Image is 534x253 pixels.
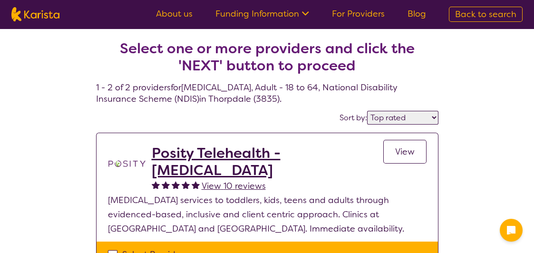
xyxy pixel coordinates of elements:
img: fullstar [172,181,180,189]
span: View 10 reviews [202,180,266,192]
a: View [383,140,427,164]
a: View 10 reviews [202,179,266,193]
img: fullstar [162,181,170,189]
a: Posity Telehealth - [MEDICAL_DATA] [152,145,383,179]
label: Sort by: [340,113,367,123]
img: t1bslo80pcylnzwjhndq.png [108,145,146,183]
a: Blog [408,8,426,19]
a: About us [156,8,193,19]
h2: Select one or more providers and click the 'NEXT' button to proceed [107,40,427,74]
a: For Providers [332,8,385,19]
img: fullstar [182,181,190,189]
img: fullstar [152,181,160,189]
p: [MEDICAL_DATA] services to toddlers, kids, teens and adults through evidenced-based, inclusive an... [108,193,427,236]
img: fullstar [192,181,200,189]
a: Back to search [449,7,523,22]
h4: 1 - 2 of 2 providers for [MEDICAL_DATA] , Adult - 18 to 64 , National Disability Insurance Scheme... [96,17,438,105]
span: View [395,146,415,157]
span: Back to search [455,9,516,20]
img: Karista logo [11,7,59,21]
a: Funding Information [215,8,309,19]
